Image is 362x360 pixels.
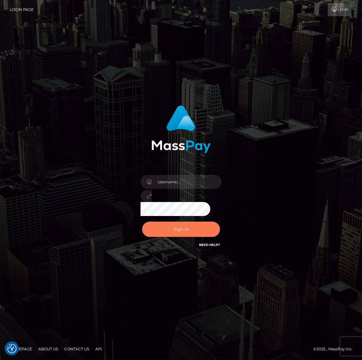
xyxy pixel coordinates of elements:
[199,243,220,247] a: Need Help?
[7,344,17,353] button: Consent Preferences
[313,346,357,353] div: © 2025 , MassPay Inc.
[328,3,351,16] a: Login
[36,344,60,354] a: About Us
[7,344,35,354] a: Homepage
[152,175,221,189] input: Username...
[151,105,211,153] img: MassPay Login
[62,344,92,354] a: Contact Us
[142,222,220,237] button: Sign in
[93,344,105,354] a: API
[10,3,34,16] a: Login Page
[7,344,17,353] img: Revisit consent button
